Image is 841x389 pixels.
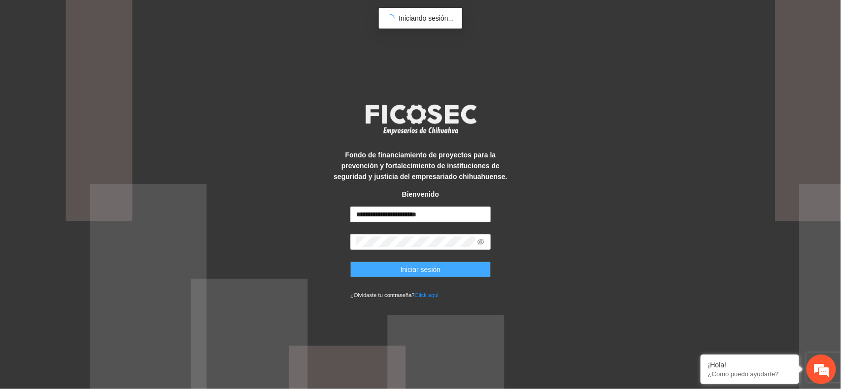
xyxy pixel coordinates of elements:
span: Iniciar sesión [401,264,441,275]
span: Iniciando sesión... [399,14,454,22]
button: Iniciar sesión [350,262,491,277]
small: ¿Olvidaste tu contraseña? [350,292,438,298]
div: ¡Hola! [708,361,792,369]
p: ¿Cómo puedo ayudarte? [708,370,792,378]
strong: Bienvenido [402,190,439,198]
span: eye-invisible [477,239,484,245]
span: loading [387,14,395,22]
strong: Fondo de financiamiento de proyectos para la prevención y fortalecimiento de instituciones de seg... [334,151,507,180]
a: Click aqui [415,292,439,298]
img: logo [359,101,482,138]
